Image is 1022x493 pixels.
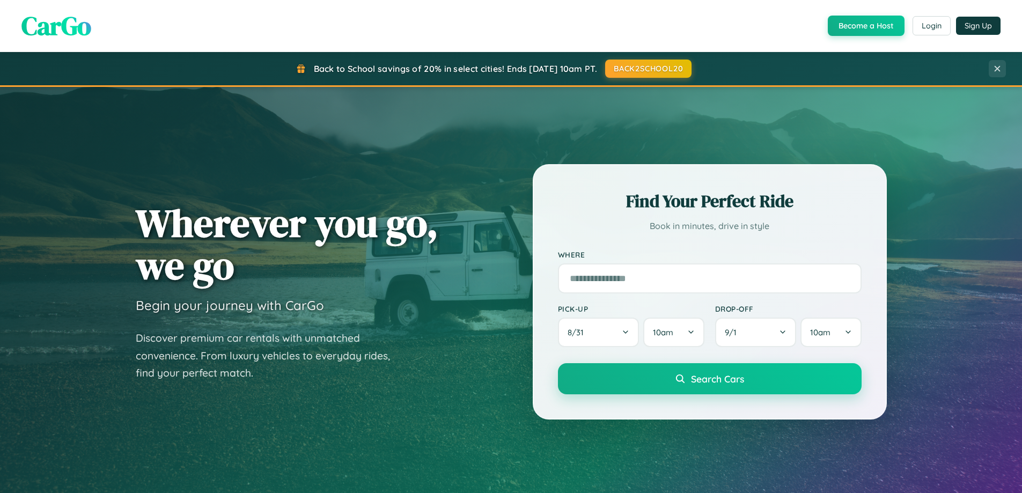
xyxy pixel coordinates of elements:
button: 10am [643,318,704,347]
span: 8 / 31 [568,327,589,337]
p: Book in minutes, drive in style [558,218,862,234]
label: Where [558,250,862,259]
h1: Wherever you go, we go [136,202,438,286]
span: Search Cars [691,373,744,385]
button: Become a Host [828,16,905,36]
p: Discover premium car rentals with unmatched convenience. From luxury vehicles to everyday rides, ... [136,329,404,382]
button: Search Cars [558,363,862,394]
span: CarGo [21,8,91,43]
span: 10am [810,327,830,337]
button: Sign Up [956,17,1001,35]
button: 10am [800,318,861,347]
span: 10am [653,327,673,337]
button: Login [913,16,951,35]
label: Drop-off [715,304,862,313]
h2: Find Your Perfect Ride [558,189,862,213]
button: BACK2SCHOOL20 [605,60,692,78]
span: 9 / 1 [725,327,742,337]
button: 8/31 [558,318,639,347]
button: 9/1 [715,318,797,347]
h3: Begin your journey with CarGo [136,297,324,313]
label: Pick-up [558,304,704,313]
span: Back to School savings of 20% in select cities! Ends [DATE] 10am PT. [314,63,597,74]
